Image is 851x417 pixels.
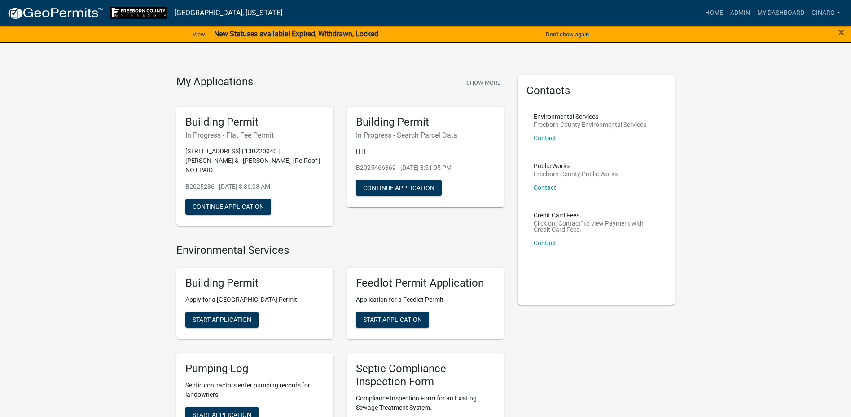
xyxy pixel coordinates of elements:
[356,116,495,129] h5: Building Permit
[356,277,495,290] h5: Feedlot Permit Application
[185,312,259,328] button: Start Application
[356,180,442,196] button: Continue Application
[185,295,325,304] p: Apply for a [GEOGRAPHIC_DATA] Permit
[526,84,666,97] h5: Contacts
[534,171,618,177] p: Freeborn County Public Works
[356,362,495,388] h5: Septic Compliance Inspection Form
[356,147,495,156] p: | | | |
[185,199,271,215] button: Continue Application
[534,163,618,169] p: Public Works
[463,75,504,90] button: Show More
[110,7,167,19] img: Freeborn County, Minnesota
[356,394,495,413] p: Compliance Inspection Form for an Existing Sewage Treatment System.
[534,239,556,247] a: Contact
[176,75,253,89] h4: My Applications
[356,163,495,173] p: B2025466369 - [DATE] 3:51:05 PM
[534,135,556,142] a: Contact
[356,295,495,304] p: Application for a Feedlot Permit
[534,122,646,128] p: Freeborn County Environmental Services
[534,212,658,218] p: Credit Card Fees
[534,220,658,233] p: Click on "Contact" to view Payment with Credit Card Fees.
[754,4,808,22] a: My Dashboard
[838,27,844,38] button: Close
[356,312,429,328] button: Start Application
[185,277,325,290] h5: Building Permit
[185,362,325,375] h5: Pumping Log
[185,182,325,191] p: B2025286 - [DATE] 8:36:03 AM
[534,113,646,120] p: Environmental Services
[185,116,325,129] h5: Building Permit
[838,26,844,39] span: ×
[189,27,209,42] a: View
[363,316,422,323] span: Start Application
[808,4,844,22] a: ginarg
[193,316,251,323] span: Start Application
[534,184,556,191] a: Contact
[356,131,495,139] h6: In Progress - Search Parcel Data
[542,27,592,42] button: Don't show again
[175,5,282,21] a: [GEOGRAPHIC_DATA], [US_STATE]
[185,381,325,400] p: Septic contractors enter pumping records for landowners
[702,4,727,22] a: Home
[185,147,325,175] p: [STREET_ADDRESS] | 130220040 | [PERSON_NAME] & | [PERSON_NAME] | Re-Roof | NOT PAID
[176,244,504,257] h4: Environmental Services
[185,131,325,139] h6: In Progress - Flat Fee Permit
[214,30,378,38] strong: New Statuses available! Expired, Withdrawn, Locked
[727,4,754,22] a: Admin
